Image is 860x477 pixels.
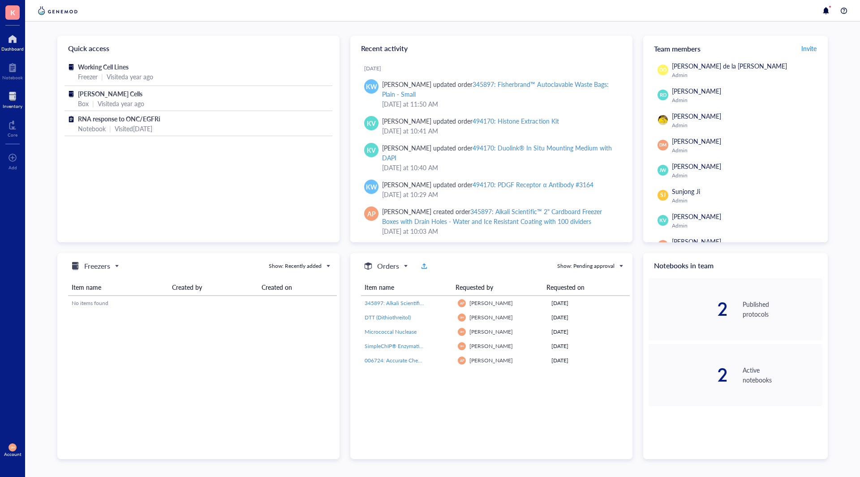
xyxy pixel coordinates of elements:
div: [DATE] [551,342,626,350]
div: Show: Recently added [269,262,322,270]
div: Inventory [3,103,22,109]
span: [PERSON_NAME] Cells [78,89,142,98]
span: [PERSON_NAME] [469,299,513,307]
a: AP[PERSON_NAME] created order345897: Alkali Scientific™ 2" Cardboard Freezer Boxes with Drain Hol... [357,203,625,240]
span: [PERSON_NAME] [672,212,721,221]
span: [PERSON_NAME] [672,137,721,146]
div: Quick access [57,36,340,61]
div: | [101,72,103,82]
div: [PERSON_NAME] updated order [382,79,618,99]
span: DM [659,142,666,148]
div: 494170: Histone Extraction Kit [473,116,559,125]
div: 494170: Duolink® In Situ Mounting Medium with DAPI [382,143,612,162]
div: | [92,99,94,108]
span: RNA response to ONC/EGFRi [78,114,160,123]
span: K [10,7,15,18]
div: Add [9,165,17,170]
span: [PERSON_NAME] [672,162,721,171]
div: Show: Pending approval [557,262,615,270]
div: Visited a year ago [98,99,144,108]
div: 2 [649,366,728,384]
div: Team members [643,36,828,61]
span: [PERSON_NAME] [672,112,721,120]
div: [PERSON_NAME] updated order [382,143,618,163]
th: Item name [68,279,168,296]
a: DTT (Dithiothreitol) [365,314,451,322]
div: [DATE] at 10:40 AM [382,163,618,172]
div: Active notebooks [743,365,822,385]
button: Invite [801,41,817,56]
div: [DATE] at 10:29 AM [382,189,618,199]
span: AP [367,209,376,219]
span: DTT (Dithiothreitol) [365,314,411,321]
th: Created on [258,279,337,296]
span: DD [659,66,666,73]
a: SimpleChIP® Enzymatic Cell Lysis Buffers A & B [365,342,451,350]
div: Published protocols [743,299,822,319]
span: [PERSON_NAME] [672,237,721,246]
span: AP [460,301,464,305]
span: DM [460,316,464,319]
a: Core [8,118,17,138]
span: AP [660,241,666,249]
div: Account [4,451,21,457]
h5: Orders [377,261,399,271]
span: KW [366,182,377,192]
div: Core [8,132,17,138]
div: [PERSON_NAME] created order [382,206,618,226]
span: Working Cell Lines [78,62,129,71]
div: Admin [672,97,819,104]
span: KV [367,118,376,128]
img: da48f3c6-a43e-4a2d-aade-5eac0d93827f.jpeg [658,115,668,125]
span: JW [659,167,666,174]
div: Visited [DATE] [115,124,152,133]
th: Requested on [543,279,623,296]
div: 345897: Fisherbrand™ Autoclavable Waste Bags: Plain - Small [382,80,609,99]
a: KW[PERSON_NAME] updated order345897: Fisherbrand™ Autoclavable Waste Bags: Plain - Small[DATE] at... [357,76,625,112]
div: Dashboard [1,46,24,52]
a: Dashboard [1,32,24,52]
th: Item name [361,279,452,296]
span: [PERSON_NAME] de la [PERSON_NAME] [672,61,787,70]
div: Recent activity [350,36,632,61]
div: Admin [672,147,819,154]
span: DM [10,446,15,449]
span: Invite [801,44,817,53]
div: Freezer [78,72,98,82]
a: Inventory [3,89,22,109]
span: [PERSON_NAME] [469,314,513,321]
h5: Freezers [84,261,110,271]
a: 006724: Accurate Chemical AquaClean, Microbiocidal Additive, 250mL [365,357,451,365]
div: | [109,124,111,133]
span: [PERSON_NAME] [469,342,513,350]
span: [PERSON_NAME] [672,86,721,95]
div: No items found [72,299,333,307]
div: [PERSON_NAME] updated order [382,116,559,126]
div: [DATE] [364,65,625,72]
span: DM [460,330,464,333]
div: [DATE] [551,314,626,322]
th: Created by [168,279,258,296]
a: Notebook [2,60,23,80]
div: 494170: PDGF Receptor α Antibody #3164 [473,180,593,189]
span: Sunjong Ji [672,187,700,196]
div: 2 [649,300,728,318]
a: KV[PERSON_NAME] updated order494170: Duolink® In Situ Mounting Medium with DAPI[DATE] at 10:40 AM [357,139,625,176]
span: [PERSON_NAME] [469,357,513,364]
div: Admin [672,122,819,129]
span: KV [659,217,666,224]
div: [PERSON_NAME] updated order [382,180,593,189]
div: 345897: Alkali Scientific™ 2" Cardboard Freezer Boxes with Drain Holes - Water and Ice Resistant ... [382,207,602,226]
div: [DATE] at 10:41 AM [382,126,618,136]
img: genemod-logo [36,5,80,16]
span: KV [367,145,376,155]
span: [PERSON_NAME] [469,328,513,335]
th: Requested by [452,279,543,296]
a: 345897: Alkali Scientific™ 2" Cardboard Freezer Boxes with Drain Holes - Water and Ice Resistant ... [365,299,451,307]
a: KW[PERSON_NAME] updated order494170: PDGF Receptor α Antibody #3164[DATE] at 10:29 AM [357,176,625,203]
span: SimpleChIP® Enzymatic Cell Lysis Buffers A & B [365,342,478,350]
div: [DATE] [551,357,626,365]
span: 006724: Accurate Chemical AquaClean, Microbiocidal Additive, 250mL [365,357,533,364]
span: Micrococcal Nuclease [365,328,417,335]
